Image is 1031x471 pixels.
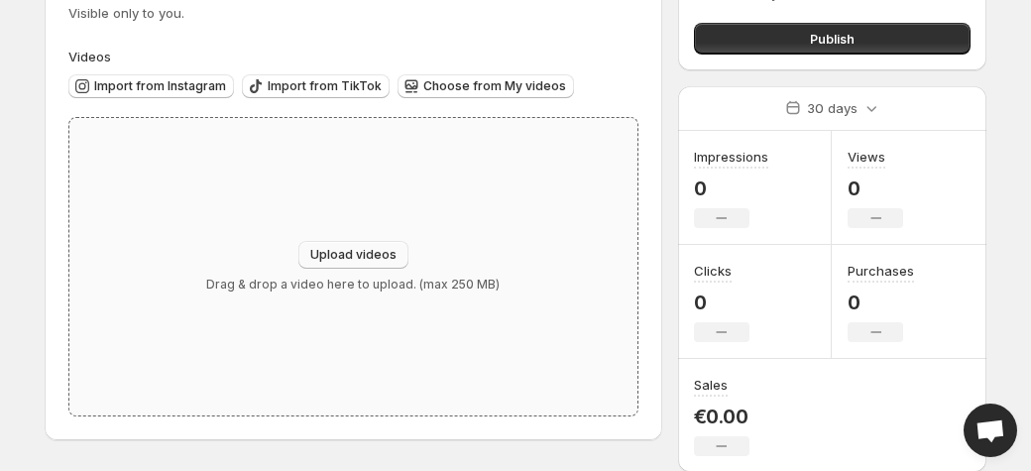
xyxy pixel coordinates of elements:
p: 0 [694,291,749,314]
span: Upload videos [310,247,397,263]
h3: Sales [694,375,728,395]
h3: Views [848,147,885,167]
button: Upload videos [298,241,408,269]
button: Import from TikTok [242,74,390,98]
span: Visible only to you. [68,5,184,21]
button: Import from Instagram [68,74,234,98]
span: Import from Instagram [94,78,226,94]
p: 30 days [807,98,858,118]
p: 0 [848,177,903,200]
a: Open chat [964,404,1017,457]
p: 0 [694,177,768,200]
span: Videos [68,49,111,64]
span: Publish [810,29,855,49]
span: Choose from My videos [423,78,566,94]
h3: Purchases [848,261,914,281]
h3: Impressions [694,147,768,167]
span: Import from TikTok [268,78,382,94]
p: Drag & drop a video here to upload. (max 250 MB) [206,277,500,293]
h3: Clicks [694,261,732,281]
p: 0 [848,291,914,314]
button: Choose from My videos [398,74,574,98]
p: €0.00 [694,405,749,428]
button: Publish [694,23,971,55]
